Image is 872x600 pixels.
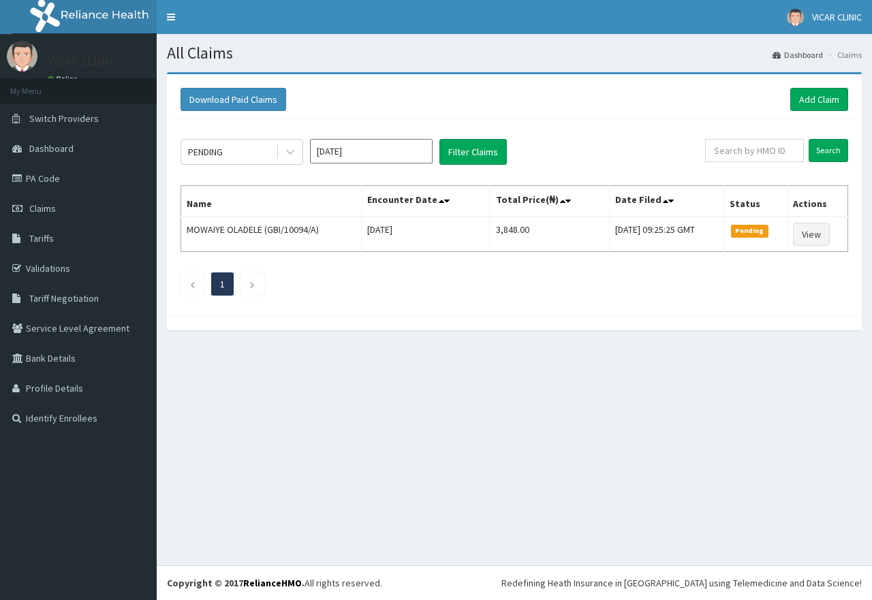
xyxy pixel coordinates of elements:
div: PENDING [188,145,223,159]
td: MOWAIYE OLADELE (GBI/10094/A) [181,217,362,252]
footer: All rights reserved. [157,565,872,600]
img: User Image [7,41,37,72]
th: Total Price(₦) [490,186,609,217]
span: Switch Providers [29,112,99,125]
img: User Image [787,9,804,26]
td: [DATE] 09:25:25 GMT [609,217,723,252]
span: Tariff Negotiation [29,292,99,304]
span: Dashboard [29,142,74,155]
a: Add Claim [790,88,848,111]
td: [DATE] [362,217,490,252]
th: Name [181,186,362,217]
th: Date Filed [609,186,723,217]
a: Dashboard [773,49,823,61]
li: Claims [824,49,862,61]
span: Pending [731,225,768,237]
a: View [793,223,830,246]
button: Filter Claims [439,139,507,165]
button: Download Paid Claims [181,88,286,111]
span: VICAR CLINIC [812,11,862,23]
input: Search [809,139,848,162]
a: Online [48,74,80,84]
th: Encounter Date [362,186,490,217]
td: 3,848.00 [490,217,609,252]
th: Status [724,186,788,217]
input: Search by HMO ID [705,139,804,162]
span: Claims [29,202,56,215]
p: VICAR CLINIC [48,55,116,67]
a: Page 1 is your current page [220,278,225,290]
input: Select Month and Year [310,139,433,163]
strong: Copyright © 2017 . [167,577,305,589]
a: Next page [249,278,255,290]
a: Previous page [189,278,196,290]
th: Actions [787,186,847,217]
h1: All Claims [167,44,862,62]
a: RelianceHMO [243,577,302,589]
span: Tariffs [29,232,54,244]
div: Redefining Heath Insurance in [GEOGRAPHIC_DATA] using Telemedicine and Data Science! [501,576,862,590]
